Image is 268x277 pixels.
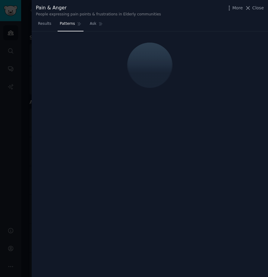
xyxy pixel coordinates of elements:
[36,12,161,17] div: People expressing pain points & frustrations in Elderly communities
[245,5,264,11] button: Close
[232,5,243,11] span: More
[90,21,96,27] span: Ask
[226,5,243,11] button: More
[58,19,83,31] a: Patterns
[88,19,105,31] a: Ask
[252,5,264,11] span: Close
[38,21,51,27] span: Results
[60,21,75,27] span: Patterns
[36,4,161,12] div: Pain & Anger
[36,19,53,31] a: Results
